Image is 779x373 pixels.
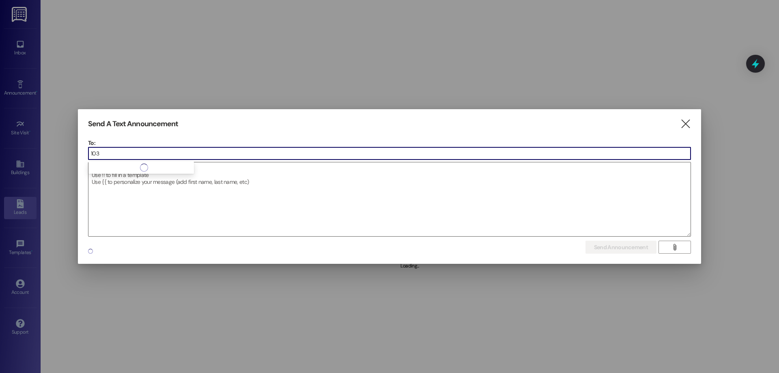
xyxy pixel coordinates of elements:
i:  [680,120,691,128]
p: To: [88,139,691,147]
span: Send Announcement [594,243,648,252]
button: Send Announcement [585,241,656,254]
h3: Send A Text Announcement [88,119,178,129]
input: Type to select the units, buildings, or communities you want to message. (e.g. 'Unit 1A', 'Buildi... [88,147,691,160]
i:  [671,244,678,250]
